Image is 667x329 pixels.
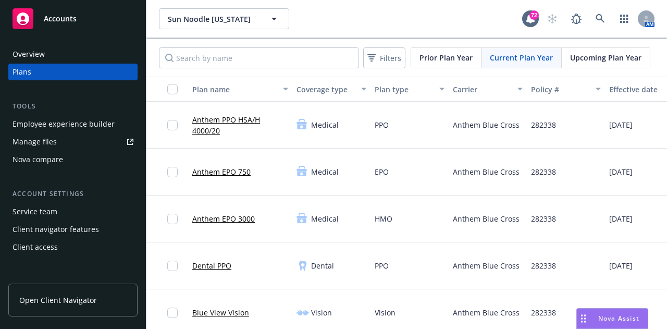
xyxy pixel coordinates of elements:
span: Upcoming Plan Year [570,52,641,63]
a: Anthem EPO 750 [192,166,251,177]
div: 72 [529,10,539,20]
div: Manage files [13,133,57,150]
span: Medical [311,166,339,177]
span: [DATE] [609,307,633,318]
span: [DATE] [609,119,633,130]
div: Client navigator features [13,221,99,238]
span: [DATE] [609,260,633,271]
a: Report a Bug [566,8,587,29]
button: Carrier [449,77,527,102]
span: HMO [375,213,392,224]
span: Filters [380,53,401,64]
span: Open Client Navigator [19,295,97,306]
input: Toggle Row Selected [167,308,178,318]
a: Anthem PPO HSA/H 4000/20 [192,114,288,136]
button: Filters [363,47,405,68]
span: 282338 [531,213,556,224]
button: Nova Assist [576,308,648,329]
div: Carrier [453,84,511,95]
div: Drag to move [577,309,590,328]
span: Accounts [44,15,77,23]
input: Toggle Row Selected [167,120,178,130]
a: Service team [8,203,138,220]
div: Plan name [192,84,277,95]
span: PPO [375,119,389,130]
button: Plan name [188,77,292,102]
span: [DATE] [609,213,633,224]
a: Plans [8,64,138,80]
button: Coverage type [292,77,370,102]
span: EPO [375,166,389,177]
span: Medical [311,119,339,130]
span: Nova Assist [598,314,639,323]
a: Accounts [8,4,138,33]
span: Dental [311,260,334,271]
span: 282338 [531,260,556,271]
a: Client access [8,239,138,255]
a: Employee experience builder [8,116,138,132]
div: Policy # [531,84,589,95]
span: Anthem Blue Cross [453,213,520,224]
span: PPO [375,260,389,271]
span: Vision [311,307,332,318]
button: Plan type [370,77,449,102]
button: Sun Noodle [US_STATE] [159,8,289,29]
span: Anthem Blue Cross [453,260,520,271]
a: Anthem EPO 3000 [192,213,255,224]
div: Coverage type [297,84,355,95]
button: Policy # [527,77,605,102]
a: Dental PPO [192,260,231,271]
div: Service team [13,203,57,220]
div: Nova compare [13,151,63,168]
span: 282338 [531,166,556,177]
span: Medical [311,213,339,224]
a: Client navigator features [8,221,138,238]
input: Toggle Row Selected [167,261,178,271]
span: 282338 [531,307,556,318]
span: Anthem Blue Cross [453,166,520,177]
input: Select all [167,84,178,94]
div: Plans [13,64,31,80]
input: Toggle Row Selected [167,167,178,177]
input: Toggle Row Selected [167,214,178,224]
span: Sun Noodle [US_STATE] [168,14,258,25]
a: Search [590,8,611,29]
div: Employee experience builder [13,116,115,132]
span: 282338 [531,119,556,130]
span: [DATE] [609,166,633,177]
div: Client access [13,239,58,255]
div: Account settings [8,189,138,199]
span: Current Plan Year [490,52,553,63]
a: Switch app [614,8,635,29]
a: Blue View Vision [192,307,249,318]
span: Anthem Blue Cross [453,307,520,318]
div: Overview [13,46,45,63]
a: Nova compare [8,151,138,168]
a: Overview [8,46,138,63]
input: Search by name [159,47,359,68]
span: Vision [375,307,396,318]
a: Start snowing [542,8,563,29]
span: Prior Plan Year [419,52,473,63]
a: Manage files [8,133,138,150]
span: Filters [365,51,403,66]
div: Plan type [375,84,433,95]
span: Anthem Blue Cross [453,119,520,130]
div: Tools [8,101,138,112]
